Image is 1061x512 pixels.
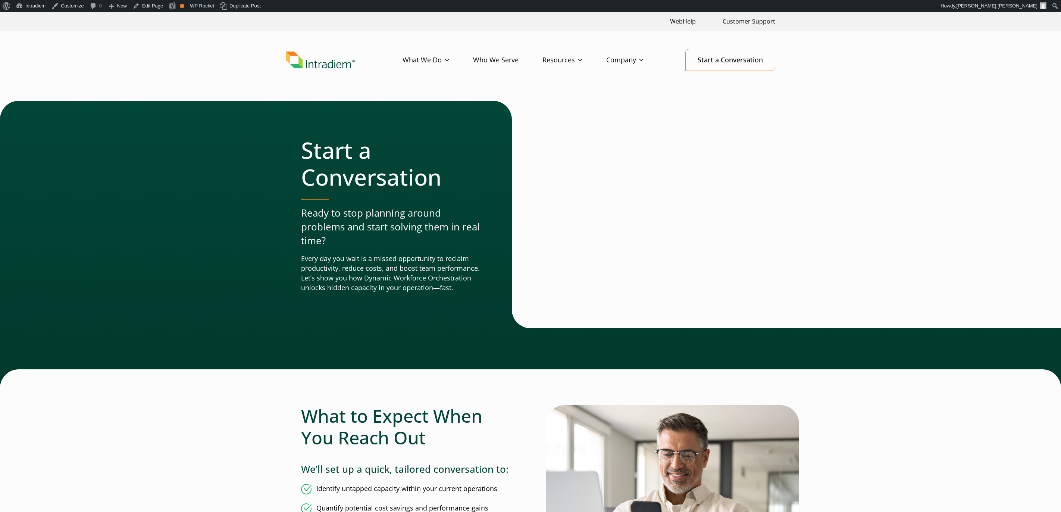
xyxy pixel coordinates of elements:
a: Resources [542,49,606,71]
p: Ready to stop planning around problems and start solving them in real time? [301,206,482,248]
a: Company [606,49,667,71]
a: Link to homepage of Intradiem [286,52,403,69]
li: Identify untapped capacity within your current operations [301,484,515,494]
h2: What to Expect When You Reach Out [301,405,515,448]
img: Intradiem [286,52,355,69]
a: Who We Serve [473,49,542,71]
p: Every day you wait is a missed opportunity to reclaim productivity, reduce costs, and boost team ... [301,254,482,293]
a: Customer Support [720,13,778,30]
a: What We Do [403,49,473,71]
h1: Start a Conversation [301,137,482,190]
div: OK [180,4,184,8]
span: [PERSON_NAME].[PERSON_NAME] [957,3,1037,9]
a: Link opens in a new window [667,13,699,30]
h4: We’ll set up a quick, tailored conversation to: [301,463,515,475]
a: Start a Conversation [685,49,775,71]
